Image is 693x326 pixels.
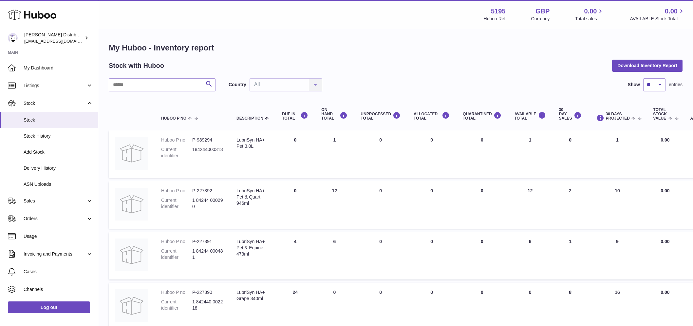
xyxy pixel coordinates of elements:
[192,239,223,245] dd: P-227391
[584,7,597,16] span: 0.00
[665,7,678,16] span: 0.00
[315,130,354,178] td: 1
[669,82,683,88] span: entries
[24,251,86,257] span: Invoicing and Payments
[115,289,148,322] img: product image
[481,137,483,143] span: 0
[236,188,269,206] div: LubriSyn HA+ Pet & Quart 946ml
[24,198,86,204] span: Sales
[24,149,93,155] span: Add Stock
[612,60,683,71] button: Download Inventory Report
[407,232,456,279] td: 0
[628,82,640,88] label: Show
[653,108,667,121] span: Total stock value
[24,38,96,44] span: [EMAIL_ADDRESS][DOMAIN_NAME]
[161,299,192,311] dt: Current identifier
[24,65,93,71] span: My Dashboard
[192,137,223,143] dd: P-989294
[588,130,647,178] td: 1
[161,239,192,245] dt: Huboo P no
[575,16,604,22] span: Total sales
[109,61,164,70] h2: Stock with Huboo
[8,33,18,43] img: mccormackdistr@gmail.com
[161,188,192,194] dt: Huboo P no
[24,100,86,106] span: Stock
[24,133,93,139] span: Stock History
[661,188,669,193] span: 0.00
[161,116,186,121] span: Huboo P no
[275,130,315,178] td: 0
[24,286,93,293] span: Channels
[575,7,604,22] a: 0.00 Total sales
[515,112,546,121] div: AVAILABLE Total
[109,43,683,53] h1: My Huboo - Inventory report
[192,146,223,159] dd: 184244000313
[24,216,86,222] span: Orders
[407,181,456,229] td: 0
[661,290,669,295] span: 0.00
[414,112,450,121] div: ALLOCATED Total
[24,83,86,89] span: Listings
[484,16,506,22] div: Huboo Ref
[282,112,308,121] div: DUE IN TOTAL
[24,181,93,187] span: ASN Uploads
[606,112,630,121] span: 30 DAYS PROJECTED
[481,290,483,295] span: 0
[161,289,192,296] dt: Huboo P no
[236,239,269,257] div: LubriSyn HA+ Pet & Equine 473ml
[24,269,93,275] span: Cases
[115,188,148,221] img: product image
[192,299,223,311] dd: 1 842440 002218
[236,116,263,121] span: Description
[407,130,456,178] td: 0
[491,7,506,16] strong: 5195
[115,137,148,170] img: product image
[361,112,401,121] div: UNPROCESSED Total
[236,137,269,149] div: LubriSyn HA+ Pet 3.8L
[192,289,223,296] dd: P-227390
[354,232,407,279] td: 0
[161,248,192,260] dt: Current identifier
[161,146,192,159] dt: Current identifier
[354,130,407,178] td: 0
[463,112,501,121] div: QUARANTINED Total
[508,232,553,279] td: 6
[354,181,407,229] td: 0
[275,232,315,279] td: 4
[315,232,354,279] td: 6
[24,117,93,123] span: Stock
[161,197,192,210] dt: Current identifier
[321,108,347,121] div: ON HAND Total
[535,7,550,16] strong: GBP
[24,32,83,44] div: [PERSON_NAME] Distribution
[630,7,685,22] a: 0.00 AVAILABLE Stock Total
[661,137,669,143] span: 0.00
[553,130,588,178] td: 0
[588,181,647,229] td: 10
[531,16,550,22] div: Currency
[192,188,223,194] dd: P-227392
[229,82,246,88] label: Country
[8,301,90,313] a: Log out
[275,181,315,229] td: 0
[236,289,269,302] div: LubriSyn HA+ Grape 340ml
[559,108,582,121] div: 30 DAY SALES
[115,239,148,271] img: product image
[192,197,223,210] dd: 1 84244 00029 0
[588,232,647,279] td: 9
[481,188,483,193] span: 0
[24,165,93,171] span: Delivery History
[508,130,553,178] td: 1
[24,233,93,240] span: Usage
[630,16,685,22] span: AVAILABLE Stock Total
[553,232,588,279] td: 1
[661,239,669,244] span: 0.00
[553,181,588,229] td: 2
[161,137,192,143] dt: Huboo P no
[508,181,553,229] td: 12
[315,181,354,229] td: 12
[481,239,483,244] span: 0
[192,248,223,260] dd: 1 84244 00048 1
